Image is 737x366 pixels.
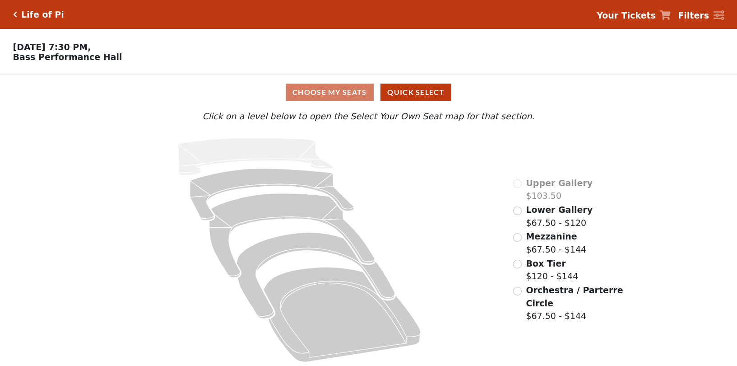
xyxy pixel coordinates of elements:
label: $67.50 - $144 [526,284,624,323]
label: $67.50 - $120 [526,203,593,229]
span: Orchestra / Parterre Circle [526,285,623,308]
span: Lower Gallery [526,205,593,215]
label: $120 - $144 [526,257,578,283]
h5: Life of Pi [21,9,64,20]
strong: Your Tickets [597,10,656,20]
a: Filters [678,9,724,22]
p: Click on a level below to open the Select Your Own Seat map for that section. [98,110,638,123]
path: Lower Gallery - Seats Available: 129 [190,169,354,221]
a: Click here to go back to filters [13,11,17,18]
path: Upper Gallery - Seats Available: 0 [178,138,333,175]
span: Upper Gallery [526,178,593,188]
label: $67.50 - $144 [526,230,586,256]
span: Box Tier [526,258,565,268]
path: Orchestra / Parterre Circle - Seats Available: 40 [264,267,421,362]
a: Your Tickets [597,9,671,22]
label: $103.50 [526,177,593,202]
button: Quick Select [380,84,451,101]
span: Mezzanine [526,231,577,241]
strong: Filters [678,10,709,20]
